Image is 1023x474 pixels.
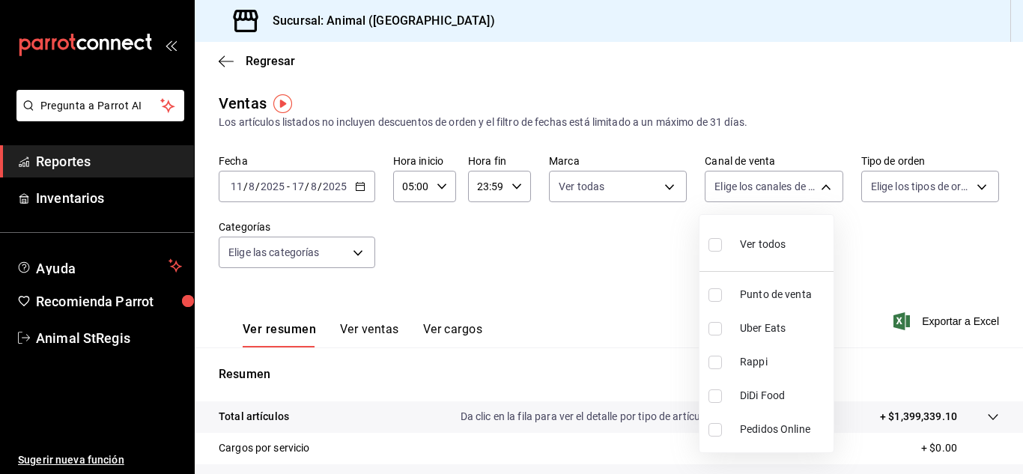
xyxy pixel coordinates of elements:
span: Uber Eats [740,320,828,336]
span: Pedidos Online [740,422,828,437]
span: DiDi Food [740,388,828,404]
span: Ver todos [740,237,786,252]
img: Tooltip marker [273,94,292,113]
span: Rappi [740,354,828,370]
span: Punto de venta [740,287,828,303]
